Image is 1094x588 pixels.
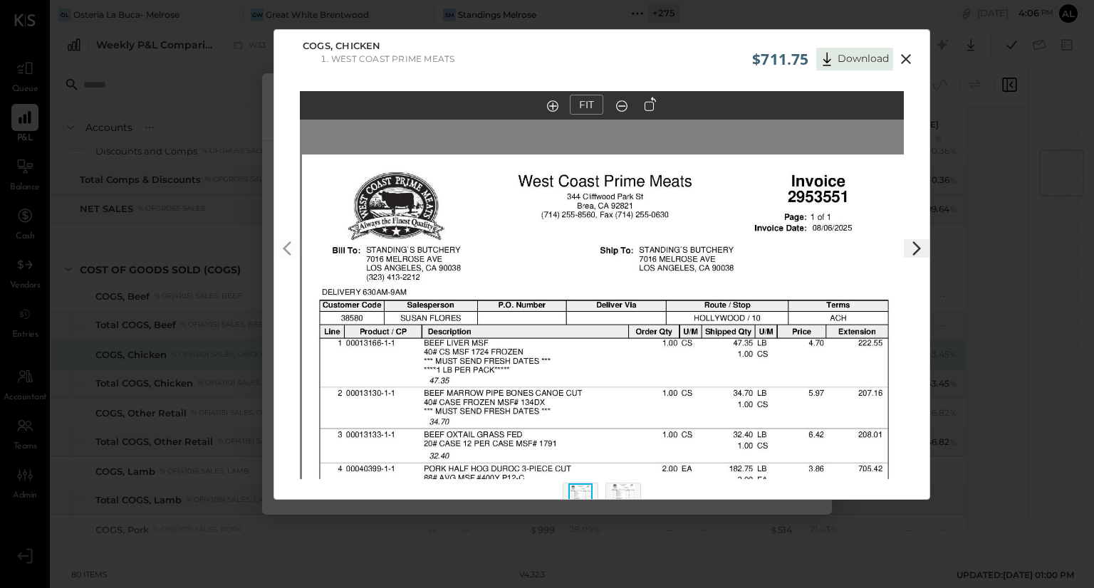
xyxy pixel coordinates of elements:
img: Thumbnail 2 [611,483,635,515]
span: $711.75 [752,49,808,69]
button: FIT [570,95,603,115]
li: West Coast Prime Meats [331,53,454,64]
img: Thumbnail 1 [568,483,593,515]
button: Download [816,48,893,70]
span: COGS, Chicken [303,39,381,53]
